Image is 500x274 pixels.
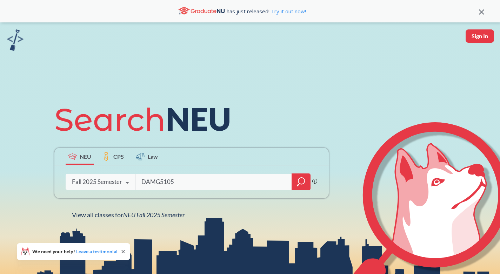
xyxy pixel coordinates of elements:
span: Law [148,152,158,160]
div: magnifying glass [292,173,311,190]
span: CPS [113,152,124,160]
a: Leave a testimonial [76,248,118,254]
span: has just released! [227,7,306,15]
img: sandbox logo [7,29,24,51]
a: sandbox logo [7,29,24,53]
span: NEU Fall 2025 Semester [123,211,185,219]
span: We need your help! [32,249,118,254]
span: NEU [80,152,91,160]
button: Sign In [466,29,494,43]
svg: magnifying glass [297,177,305,187]
a: Try it out now! [269,8,306,15]
span: View all classes for [72,211,185,219]
input: Class, professor, course number, "phrase" [141,174,287,189]
div: Fall 2025 Semester [72,178,122,186]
